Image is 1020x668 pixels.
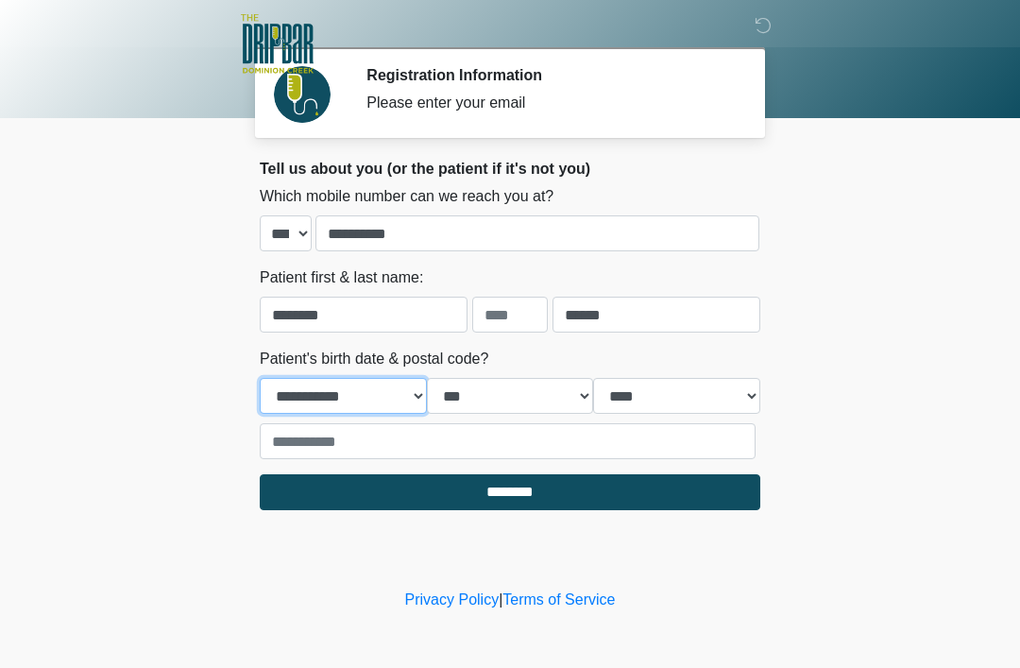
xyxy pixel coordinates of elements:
h2: Tell us about you (or the patient if it's not you) [260,160,760,178]
label: Patient first & last name: [260,266,423,289]
label: Patient's birth date & postal code? [260,348,488,370]
a: Privacy Policy [405,591,500,608]
img: The DRIPBaR - San Antonio Dominion Creek Logo [241,14,314,77]
a: | [499,591,502,608]
label: Which mobile number can we reach you at? [260,185,553,208]
div: Please enter your email [366,92,732,114]
img: Agent Avatar [274,66,331,123]
a: Terms of Service [502,591,615,608]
